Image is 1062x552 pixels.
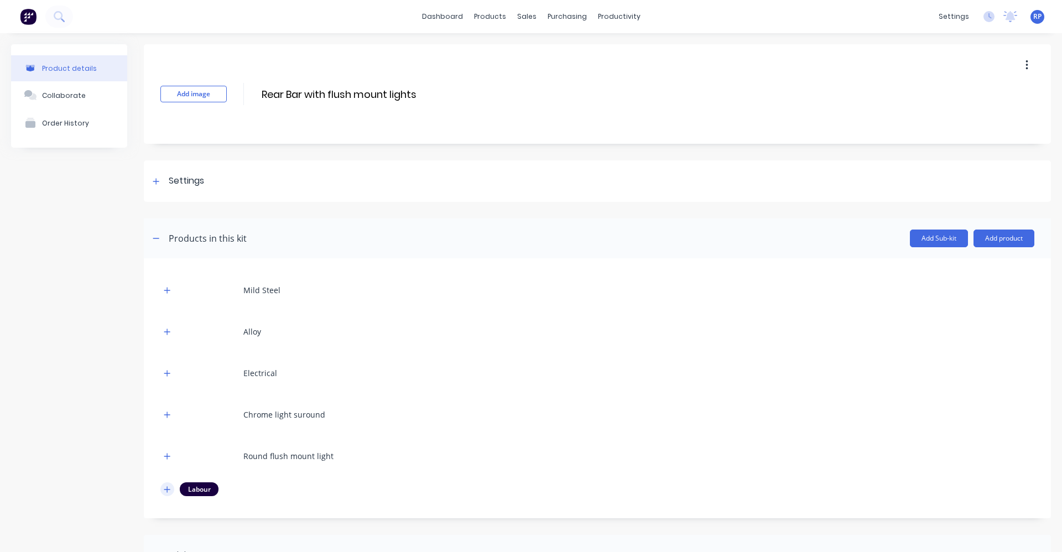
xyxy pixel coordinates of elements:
[243,409,325,420] div: Chrome light suround
[11,55,127,81] button: Product details
[1033,12,1042,22] span: RP
[180,482,218,496] div: Labour
[160,86,227,102] button: Add image
[933,8,975,25] div: settings
[542,8,592,25] div: purchasing
[512,8,542,25] div: sales
[169,232,247,245] div: Products in this kit
[910,230,968,247] button: Add Sub-kit
[243,284,280,296] div: Mild Steel
[261,86,456,102] input: Enter kit name
[169,174,204,188] div: Settings
[243,367,277,379] div: Electrical
[11,109,127,137] button: Order History
[592,8,646,25] div: productivity
[243,450,334,462] div: Round flush mount light
[20,8,37,25] img: Factory
[42,64,97,72] div: Product details
[417,8,468,25] a: dashboard
[243,326,261,337] div: Alloy
[468,8,512,25] div: products
[973,230,1034,247] button: Add product
[42,91,86,100] div: Collaborate
[42,119,89,127] div: Order History
[11,81,127,109] button: Collaborate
